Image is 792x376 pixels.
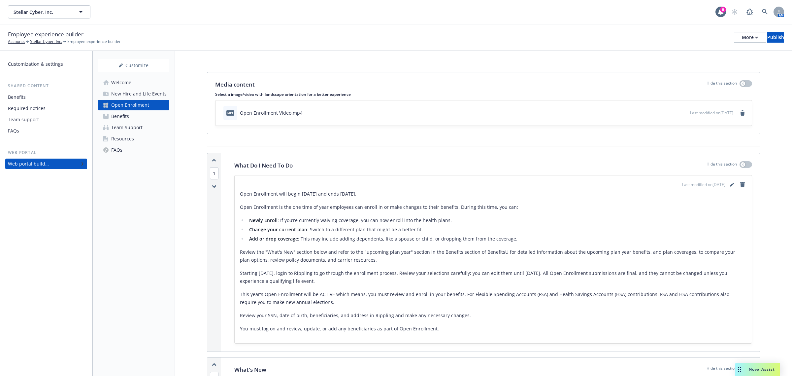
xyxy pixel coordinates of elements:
[111,133,134,144] div: Resources
[707,365,737,374] p: Hide this section
[98,59,169,72] button: Customize
[735,363,780,376] button: Nova Assist
[247,226,746,234] li: : Switch to a different plan that might be a better fit.
[739,109,746,117] a: remove
[742,32,758,42] div: More
[758,5,772,19] a: Search
[111,77,131,88] div: Welcome
[735,363,743,376] div: Drag to move
[240,203,746,211] p: Open Enrollment is the one time of year employees can enroll in or make changes to their benefits...
[240,325,746,333] p: You must log on and review, update, or add any beneficiaries as part of Open Enrollment.
[728,181,736,189] a: editPencil
[234,365,266,374] p: What's New
[111,122,143,133] div: Team Support
[210,170,218,177] button: 1
[690,110,733,116] span: Last modified on [DATE]
[98,100,169,110] a: Open Enrollment
[5,126,87,136] a: FAQs
[67,39,121,45] span: Employee experience builder
[240,248,746,264] p: Review the "What's New" section below and refer to the "upcoming plan year" section in the Benefi...
[8,159,49,169] div: Web portal builder
[240,269,746,285] p: Starting [DATE], login to Rippling to go through the enrollment process. Review your selections c...
[98,89,169,99] a: New Hire and Life Events
[215,92,752,97] p: Select a image/video with landscape orientation for a better experience
[734,32,766,43] button: More
[720,7,726,13] div: 9
[8,39,25,45] a: Accounts
[30,39,62,45] a: Stellar Cyber, Inc.
[8,103,46,114] div: Required notices
[5,83,87,89] div: Shared content
[5,114,87,125] a: Team support
[743,5,756,19] a: Report a Bug
[728,5,741,19] a: Start snowing
[249,236,298,242] strong: Add or drop coverage
[681,109,687,116] button: preview file
[682,182,725,188] span: Last modified on [DATE]
[249,217,278,223] strong: Newly Enroll
[98,122,169,133] a: Team Support
[671,109,676,116] button: download file
[739,181,746,189] a: remove
[5,149,87,156] div: Web portal
[98,133,169,144] a: Resources
[707,80,737,89] p: Hide this section
[247,216,746,224] li: : If you’re currently waiving coverage, you can now enroll into the health plans.
[240,290,746,306] p: This year's Open Enrollment will be ACTIVE which means, you must review and enroll in your benefi...
[5,59,87,69] a: Customization & settings
[5,159,87,169] a: Web portal builder
[98,77,169,88] a: Welcome
[8,114,39,125] div: Team support
[5,92,87,102] a: Benefits
[767,32,784,42] div: Publish
[240,109,303,116] div: Open Enrollment Video.mp4
[210,167,218,179] span: 1
[249,226,307,233] strong: Change your current plan
[111,89,167,99] div: New Hire and Life Events
[98,111,169,122] a: Benefits
[240,312,746,320] p: Review your SSN, date of birth, beneficiaries, and address in Rippling and make any necessary cha...
[234,161,293,170] p: What Do I Need To Do
[98,145,169,155] a: FAQs
[14,9,71,16] span: Stellar Cyber, Inc.
[8,30,83,39] span: Employee experience builder
[707,161,737,170] p: Hide this section
[215,80,255,89] p: Media content
[5,103,87,114] a: Required notices
[749,366,775,372] span: Nova Assist
[247,235,746,243] li: : This may include adding dependents, like a spouse or child, or dropping them from the coverage.
[8,59,63,69] div: Customization & settings
[111,100,149,110] div: Open Enrollment
[8,92,26,102] div: Benefits
[111,145,122,155] div: FAQs
[226,110,234,115] span: mp4
[111,111,129,122] div: Benefits
[8,126,19,136] div: FAQs
[8,5,90,19] button: Stellar Cyber, Inc.
[240,190,746,198] p: Open Enrollment will begin [DATE] and ends [DATE].
[767,32,784,43] button: Publish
